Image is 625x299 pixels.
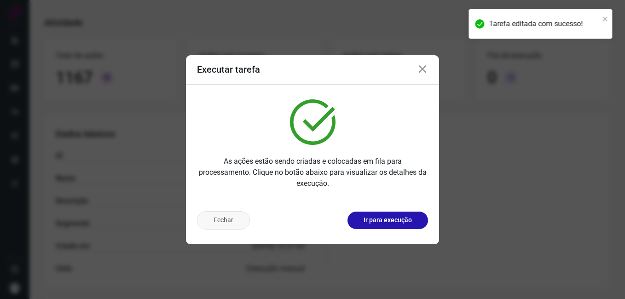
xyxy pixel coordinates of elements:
p: As ações estão sendo criadas e colocadas em fila para processamento. Clique no botão abaixo para ... [197,156,428,189]
button: Ir para execução [347,212,428,229]
button: Fechar [197,211,250,230]
img: verified.svg [290,99,336,145]
p: Ir para execução [364,215,412,225]
h3: Executar tarefa [197,64,260,75]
